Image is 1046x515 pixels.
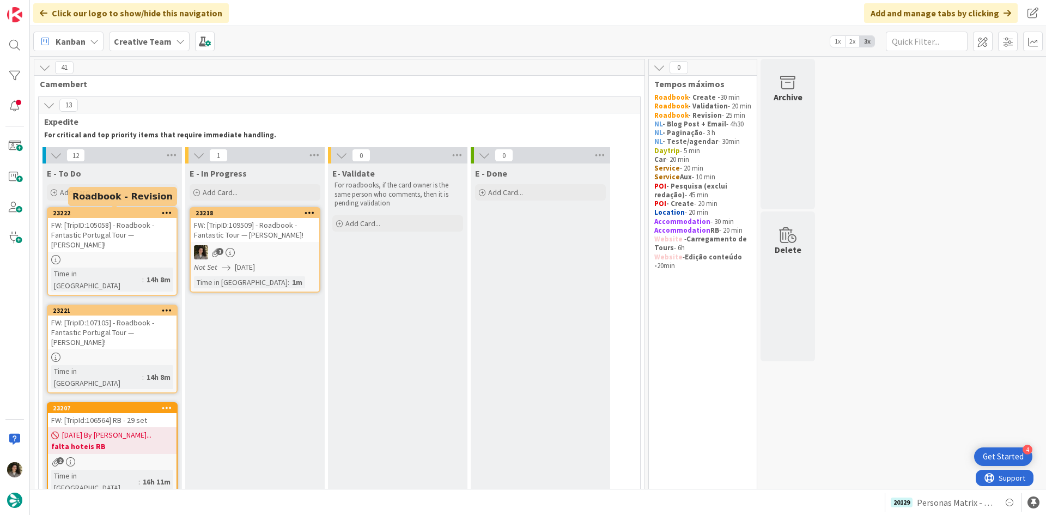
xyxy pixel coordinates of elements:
[654,78,743,89] span: Tempos máximos
[60,187,95,197] span: Add Card...
[654,146,680,155] strong: Daytrip
[654,172,680,181] strong: Service
[688,93,720,102] strong: - Create -
[235,262,255,273] span: [DATE]
[654,111,751,120] p: - 25 min
[654,252,683,262] strong: Website
[662,137,718,146] strong: - Teste/agendar
[654,93,751,102] p: 30 min
[48,306,177,349] div: 23221FW: [TripID:107105] - Roadbook - Fantastic Portugal Tour — [PERSON_NAME]!
[654,217,751,226] p: - 30 min
[654,208,685,217] strong: Location
[654,173,751,181] p: - 10 min
[688,111,722,120] strong: - Revision
[662,128,703,137] strong: - Paginação
[654,155,751,164] p: - 20 min
[48,208,177,218] div: 23222
[688,101,728,111] strong: - Validation
[1023,445,1032,455] div: 4
[40,78,631,89] span: Camembert
[53,404,177,412] div: 23207
[196,209,319,217] div: 23218
[190,168,247,179] span: E - In Progress
[209,149,228,162] span: 1
[216,248,223,255] span: 1
[917,496,994,509] span: Personas Matrix - Definir Locations [GEOGRAPHIC_DATA]
[891,498,913,507] div: 20129
[654,129,751,137] p: - 3 h
[830,36,845,47] span: 1x
[654,120,751,129] p: - 4h30
[51,268,142,292] div: Time in [GEOGRAPHIC_DATA]
[654,226,751,235] p: - 20 min
[288,276,289,288] span: :
[654,93,688,102] strong: Roadbook
[654,234,749,252] strong: Carregamento de Tours
[53,307,177,314] div: 23221
[654,199,666,208] strong: POI
[654,182,751,200] p: - 45 min
[864,3,1018,23] div: Add and manage tabs by clicking
[654,234,683,244] strong: Website
[140,476,173,488] div: 16h 11m
[51,365,142,389] div: Time in [GEOGRAPHIC_DATA]
[654,199,751,208] p: - 20 min
[144,371,173,383] div: 14h 8m
[654,137,662,146] strong: NL
[48,218,177,252] div: FW: [TripID:105058] - Roadbook - Fantastic Portugal Tour — [PERSON_NAME]!
[654,181,666,191] strong: POI
[48,403,177,413] div: 23207
[203,187,238,197] span: Add Card...
[654,253,751,271] p: - 20min
[654,101,688,111] strong: Roadbook
[47,168,81,179] span: E - To Do
[974,447,1032,466] div: Open Get Started checklist, remaining modules: 4
[654,155,666,164] strong: Car
[194,276,288,288] div: Time in [GEOGRAPHIC_DATA]
[654,128,662,137] strong: NL
[191,218,319,242] div: FW: [TripID:109509] - Roadbook - Fantastic Tour — [PERSON_NAME]!
[48,316,177,349] div: FW: [TripID:107105] - Roadbook - Fantastic Portugal Tour — [PERSON_NAME]!
[886,32,968,51] input: Quick Filter...
[144,274,173,286] div: 14h 8m
[7,462,22,477] img: MS
[191,208,319,242] div: 23218FW: [TripID:109509] - Roadbook - Fantastic Tour — [PERSON_NAME]!
[860,36,874,47] span: 3x
[51,441,173,452] b: falta hoteis RB
[191,208,319,218] div: 23218
[33,3,229,23] div: Click our logo to show/hide this navigation
[654,235,751,253] p: - - 6h
[654,217,710,226] strong: Accommodation
[352,149,370,162] span: 0
[142,274,144,286] span: :
[59,99,78,112] span: 13
[47,305,178,393] a: 23221FW: [TripID:107105] - Roadbook - Fantastic Portugal Tour — [PERSON_NAME]!Time in [GEOGRAPHIC...
[138,476,140,488] span: :
[47,402,178,498] a: 23207FW: [TripId:106564] RB - 29 set[DATE] By [PERSON_NAME]...falta hoteis RBTime in [GEOGRAPHIC_...
[335,181,461,208] p: For roadbooks, if the card owner is the same person who comments, then it is pending validation
[194,245,208,259] img: MS
[48,208,177,252] div: 23222FW: [TripID:105058] - Roadbook - Fantastic Portugal Tour — [PERSON_NAME]!
[289,276,305,288] div: 1m
[114,36,172,47] b: Creative Team
[654,119,662,129] strong: NL
[662,119,726,129] strong: - Blog Post + Email
[488,187,523,197] span: Add Card...
[47,207,178,296] a: 23222FW: [TripID:105058] - Roadbook - Fantastic Portugal Tour — [PERSON_NAME]!Time in [GEOGRAPHIC...
[44,130,276,140] strong: For critical and top priority items that require immediate handling.
[56,35,86,48] span: Kanban
[654,181,729,199] strong: - Pesquisa (exclui redação)
[190,207,320,293] a: 23218FW: [TripID:109509] - Roadbook - Fantastic Tour — [PERSON_NAME]!MSNot Set[DATE]Time in [GEOG...
[48,403,177,427] div: 23207FW: [TripId:106564] RB - 29 set
[7,7,22,22] img: Visit kanbanzone.com
[710,226,719,235] strong: RB
[48,306,177,316] div: 23221
[7,493,22,508] img: avatar
[332,168,375,179] span: E- Validate
[654,226,710,235] strong: Accommodation
[191,245,319,259] div: MS
[53,209,177,217] div: 23222
[62,429,151,441] span: [DATE] By [PERSON_NAME]...
[670,61,688,74] span: 0
[44,116,627,127] span: Expedite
